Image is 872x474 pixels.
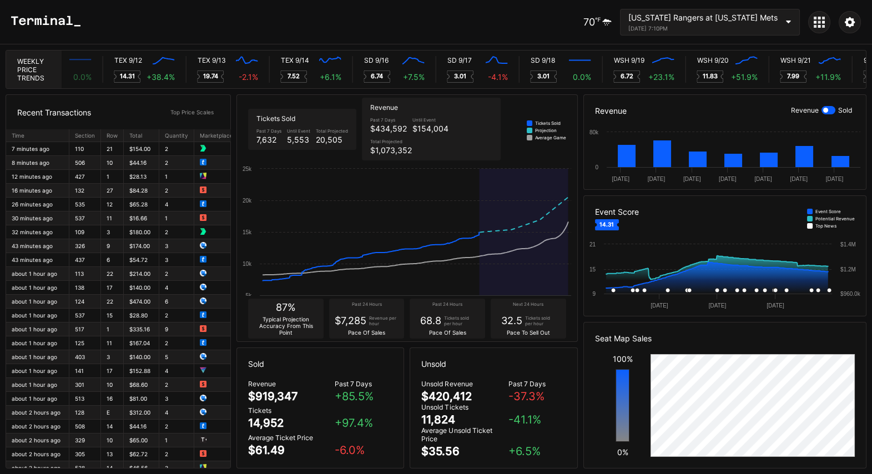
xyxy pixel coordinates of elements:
div: Average Unsold Ticket Price [421,426,508,443]
text: 14.31 [120,72,135,80]
img: 6afde86b50241f8a6c64.png [200,270,206,276]
td: $167.04 [124,336,159,350]
td: 124 [69,295,101,309]
div: Tickets Sold [256,114,348,123]
div: -2.1 % [239,72,258,82]
text: [DATE] [651,302,668,309]
img: 6afde86b50241f8a6c64.png [200,409,206,415]
div: Average Ticket Price [248,433,335,442]
td: $68.60 [124,378,159,392]
img: 45974bcc7eb787447536.png [200,422,206,429]
td: 9 [101,239,124,253]
th: Quantity [159,129,194,142]
td: 27 [101,184,124,198]
div: + 85.5 % [335,390,392,403]
td: 3 [159,392,194,406]
td: 4 [159,198,194,211]
text: 80k [589,129,599,135]
text: 6.72 [621,72,633,80]
text: [DATE] [647,176,665,182]
td: 506 [69,156,101,170]
div: Tickets sold per hour [525,315,556,326]
text: $1.2M [840,266,856,273]
text: $960.0k [840,291,861,297]
td: 132 [69,184,101,198]
td: 2 [159,336,194,350]
td: 3 [159,239,194,253]
td: $44.16 [124,156,159,170]
div: ℉ [595,16,601,23]
div: WSH 9/21 [780,56,811,64]
td: $214.00 [124,267,159,281]
div: TEX 9/13 [198,56,226,64]
td: 1 [159,433,194,447]
div: 0% [617,447,628,457]
div: -4.1 % [488,72,508,82]
td: 3 [101,350,124,364]
td: 110 [69,142,101,156]
div: Past 7 Days [335,380,392,388]
div: Past 7 Days [508,380,566,388]
div: $919,347 [248,390,298,403]
div: 0.0 % [73,72,92,82]
div: 11,824 [421,413,455,426]
div: Typical Projection Accuracy From This Point [254,316,318,336]
div: Until Event [412,117,448,123]
img: 6afde86b50241f8a6c64.png [200,242,206,249]
td: 427 [69,170,101,184]
div: $1,073,352 [370,145,412,155]
div: about 2 hours ago [12,451,63,457]
td: 4 [159,406,194,420]
div: Revenue per hour [369,315,399,326]
img: 7c694e75740273bc7910.png [200,145,206,152]
td: 301 [69,378,101,392]
img: 45974bcc7eb787447536.png [200,200,206,207]
img: 6afde86b50241f8a6c64.png [200,395,206,401]
div: 26 minutes ago [12,201,63,208]
td: 3 [159,253,194,267]
div: Sold [838,106,852,114]
img: 45974bcc7eb787447536.png [200,311,206,318]
div: -37.3 % [508,390,566,403]
div: Recent Transactions [17,108,91,117]
text: 20k [243,198,252,204]
div: about 2 hours ago [12,423,63,430]
div: + 51.9 % [731,72,758,82]
td: 326 [69,239,101,253]
td: 2 [159,267,194,281]
div: Seat Map Sales [584,322,866,354]
div: Total Projected [370,139,412,144]
td: 2 [159,225,194,239]
td: 2 [159,156,194,170]
text: 3.01 [538,72,550,80]
div: Revenue [791,106,819,114]
text: 7.52 [288,72,300,80]
div: about 1 hour ago [12,270,63,277]
td: $62.72 [124,447,159,461]
text: [DATE] [719,176,737,182]
div: about 1 hour ago [12,340,63,346]
td: 14 [101,420,124,433]
td: 6 [159,295,194,309]
text: 10k [243,261,252,267]
text: $1.4M [840,241,856,248]
td: $65.00 [124,433,159,447]
text: [DATE] [825,176,843,182]
div: SD 9/17 [447,56,472,64]
td: 128 [69,406,101,420]
text: 14.31 [599,221,614,228]
div: Unsold Revenue [421,380,508,388]
td: 513 [69,392,101,406]
img: 45974bcc7eb787447536.png [200,339,206,346]
div: about 2 hours ago [12,409,63,416]
div: $7,285 [335,315,366,326]
text: [DATE] [767,302,784,309]
text: 15 [589,266,596,273]
td: $84.28 [124,184,159,198]
div: 32 minutes ago [12,229,63,235]
div: about 1 hour ago [12,381,63,388]
td: 1 [101,322,124,336]
img: 4b2f29222dcc508ba4d6.png [200,367,206,374]
td: 508 [69,420,101,433]
td: $44.16 [124,420,159,433]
